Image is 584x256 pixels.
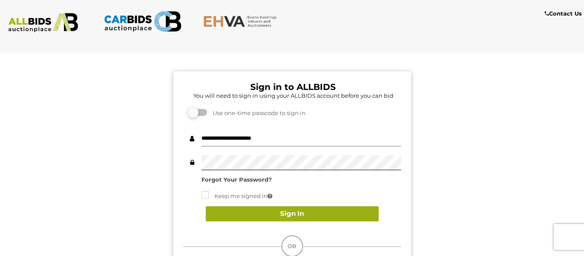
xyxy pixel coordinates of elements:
[185,93,401,99] h5: You will need to sign in using your ALLBIDS account before you can bid
[206,206,379,221] button: Sign In
[545,9,584,19] a: Contact Us
[250,82,336,92] b: Sign in to ALLBIDS
[203,15,281,27] img: EHVA.com.au
[208,109,306,116] span: Use one-time passcode to sign in
[201,176,272,183] a: Forgot Your Password?
[4,13,82,32] img: ALLBIDS.com.au
[545,10,582,17] b: Contact Us
[104,9,182,34] img: CARBIDS.com.au
[201,191,272,201] label: Keep me signed in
